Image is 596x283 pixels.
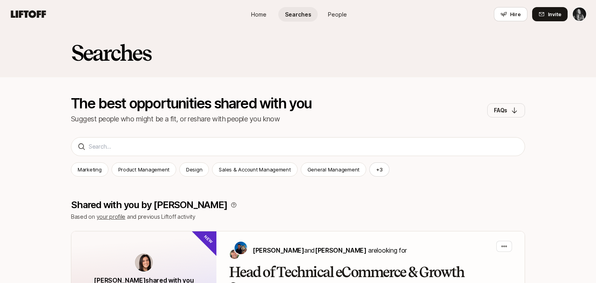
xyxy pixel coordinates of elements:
p: The best opportunities shared with you [71,96,312,110]
img: avatar-url [135,253,153,272]
button: +3 [369,162,389,177]
p: Design [186,166,202,173]
p: Product Management [118,166,169,173]
span: People [328,10,347,19]
span: [PERSON_NAME] [315,246,367,254]
a: People [318,7,357,22]
button: FAQs [487,103,525,117]
p: General Management [307,166,359,173]
button: Mac Hasley [572,7,587,21]
p: are looking for [253,245,407,255]
p: Marketing [78,166,102,173]
span: [PERSON_NAME] [253,246,304,254]
h2: Searches [71,41,151,65]
img: Colin Buckley [235,242,247,254]
img: Josh Pierce [230,249,239,259]
a: Home [239,7,278,22]
p: Shared with you by [PERSON_NAME] [71,199,227,210]
p: Sales & Account Management [219,166,291,173]
p: Suggest people who might be a fit, or reshare with people you know [71,114,312,125]
div: New [191,218,230,257]
span: Hire [510,10,521,18]
span: and [304,246,367,254]
button: Hire [494,7,527,21]
a: Searches [278,7,318,22]
a: your profile [97,213,126,220]
button: Invite [532,7,568,21]
p: FAQs [494,106,507,115]
p: Based on and previous Liftoff activity [71,212,525,222]
span: Invite [548,10,561,18]
span: Searches [285,10,311,19]
img: Mac Hasley [573,7,586,21]
span: Home [251,10,266,19]
input: Search... [89,142,518,151]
